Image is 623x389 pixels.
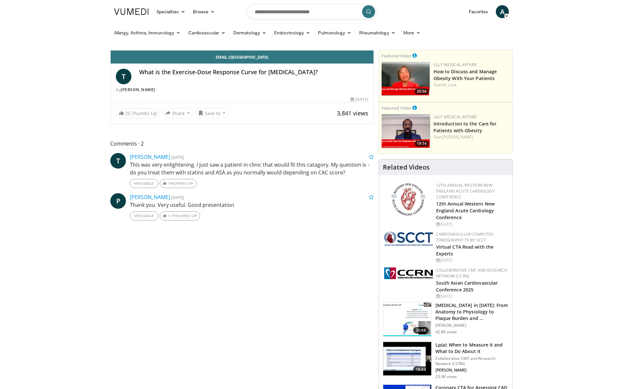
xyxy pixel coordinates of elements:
h3: [MEDICAL_DATA] in [DATE]: From Anatomy to Physiology to Plaque Burden and … [435,302,508,322]
p: Collaborative CME and Research Network (CCRN) [435,356,508,366]
span: 1 [168,213,171,218]
div: [DATE] [436,221,507,227]
div: [DATE] [436,257,507,263]
img: VuMedi Logo [114,8,149,15]
a: Message [130,179,158,188]
a: A [496,5,509,18]
small: Featured Video [382,53,411,59]
a: Cardiovascular Computed Tomography TV by SCCT [436,231,494,243]
p: [PERSON_NAME] [435,368,508,373]
p: Thank you. Very useful. Good presentation [130,201,374,209]
a: Virtual CTA Read with the Experts [436,244,494,257]
span: Comments 2 [110,139,374,148]
span: 18:43 [413,366,429,373]
a: 30:56 [382,62,430,96]
a: 20:48 [MEDICAL_DATA] in [DATE]: From Anatomy to Physiology to Plaque Burden and … [PERSON_NAME] 4... [383,302,508,336]
h4: Related Videos [383,163,430,171]
a: Email [GEOGRAPHIC_DATA] [111,51,373,64]
div: Feat. [434,134,510,140]
a: 1 Thumbs Up [160,211,200,220]
img: acc2e291-ced4-4dd5-b17b-d06994da28f3.png.150x105_q85_crop-smart_upscale.png [382,114,430,148]
a: 25 Thumbs Up [116,108,160,118]
small: [DATE] [171,194,184,200]
span: 19:14 [415,141,429,147]
span: 3,841 views [337,109,368,117]
a: 18:43 Lp(a): When to Measure it and What to Do About it Collaborative CME and Research Network (C... [383,342,508,379]
a: Favorites [465,5,492,18]
a: Cardiovascular [184,26,229,39]
a: Rheumatology [355,26,399,39]
span: 20:48 [413,327,429,334]
a: T [110,153,126,169]
button: Share [163,108,193,118]
img: a04ee3ba-8487-4636-b0fb-5e8d268f3737.png.150x105_q85_autocrop_double_scale_upscale_version-0.2.png [384,267,433,279]
img: 0954f259-7907-4053-a817-32a96463ecc8.png.150x105_q85_autocrop_double_scale_upscale_version-0.2.png [390,183,426,217]
h3: Lp(a): When to Measure it and What to Do About it [435,342,508,355]
a: Lilly Medical Affairs [434,62,477,67]
div: [DATE] [350,97,368,102]
a: Thumbs Up [160,179,196,188]
a: Dermatology [229,26,270,39]
img: 7a20132b-96bf-405a-bedd-783937203c38.150x105_q85_crop-smart_upscale.jpg [383,342,431,376]
a: Message [130,211,158,220]
video-js: Video Player [111,50,373,51]
a: [PERSON_NAME] [130,153,170,160]
a: [PERSON_NAME] [442,134,473,140]
a: [PERSON_NAME] [130,194,170,201]
span: 25 [125,110,130,116]
p: 42.8K views [435,329,457,335]
p: This was very enlightening. I just saw a patient in clinic that would fit this catagory. My quest... [130,161,374,176]
a: M. Look [442,82,457,88]
a: Allergy, Asthma, Immunology [110,26,184,39]
div: Feat. [434,82,510,88]
a: Endocrinology [270,26,314,39]
button: Save to [195,108,228,118]
small: [DATE] [171,154,184,160]
img: c98a6a29-1ea0-4bd5-8cf5-4d1e188984a7.png.150x105_q85_crop-smart_upscale.png [382,62,430,96]
a: 12th Annual Western New England Acute Cardiology Conference [436,183,495,200]
a: 12th Annual Western New England Acute Cardiology Conference [436,201,495,220]
a: T [116,69,131,84]
div: [DATE] [436,293,507,299]
a: Browse [189,5,219,18]
img: 51a70120-4f25-49cc-93a4-67582377e75f.png.150x105_q85_autocrop_double_scale_upscale_version-0.2.png [384,231,433,246]
a: [PERSON_NAME] [121,87,155,92]
a: 19:14 [382,114,430,148]
img: 823da73b-7a00-425d-bb7f-45c8b03b10c3.150x105_q85_crop-smart_upscale.jpg [383,302,431,336]
input: Search topics, interventions [247,4,376,19]
h4: What is the Exercise-Dose Response Curve for [MEDICAL_DATA]? [139,69,368,76]
p: 23.3K views [435,374,457,379]
small: Featured Video [382,105,411,111]
div: By [116,87,368,93]
p: [PERSON_NAME] [435,323,508,328]
a: Pulmonology [314,26,355,39]
a: Introduction to the Care for Patients with Obesity [434,121,497,134]
span: 30:56 [415,88,429,94]
a: South Asian Cardiovascular Conference 2025 [436,280,498,293]
a: More [399,26,424,39]
a: Collaborative CME and Research Network (CCRN) [436,267,507,279]
a: How to Discuss and Manage Obesity With Your Patients [434,68,497,81]
a: Specialties [153,5,189,18]
a: P [110,193,126,209]
a: Lilly Medical Affairs [434,114,477,120]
